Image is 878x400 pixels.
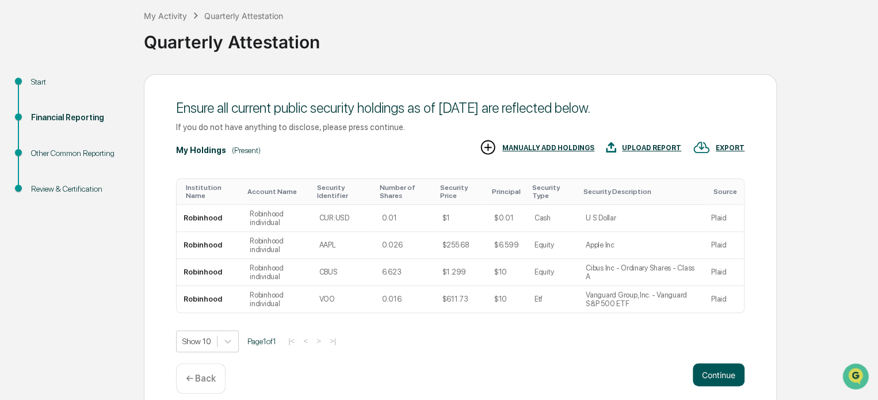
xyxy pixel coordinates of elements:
td: Cash [528,205,579,232]
iframe: Open customer support [841,362,872,393]
td: Plaid [704,259,744,286]
td: $1.299 [435,259,487,286]
td: $1 [435,205,487,232]
td: 0.01 [375,205,435,232]
td: Robinhood individual [243,205,312,232]
img: EXPORT [693,139,710,156]
p: ← Back [186,373,216,384]
td: Robinhood [177,205,243,232]
div: Review & Certification [31,183,125,195]
a: Powered byPylon [81,195,139,204]
td: Plaid [704,205,744,232]
div: EXPORT [716,144,745,152]
td: 6.623 [375,259,435,286]
p: How can we help? [12,24,209,43]
div: Other Common Reporting [31,147,125,159]
div: UPLOAD REPORT [622,144,681,152]
td: $10 [487,259,528,286]
button: |< [285,336,298,346]
button: < [300,336,311,346]
td: AAPL [312,232,375,259]
div: My Activity [144,11,187,21]
td: 0.026 [375,232,435,259]
a: 🖐️Preclearance [7,140,79,161]
td: $10 [487,286,528,313]
img: MANUALLY ADD HOLDINGS [479,139,497,156]
div: MANUALLY ADD HOLDINGS [502,144,594,152]
div: Financial Reporting [31,112,125,124]
td: 0.016 [375,286,435,313]
div: We're available if you need us! [39,100,146,109]
div: 🗄️ [83,146,93,155]
div: Ensure all current public security holdings as of [DATE] are reflected below. [176,100,745,116]
button: Start new chat [196,92,209,105]
button: > [313,336,325,346]
div: 🔎 [12,168,21,177]
td: Etf [528,286,579,313]
div: If you do not have anything to disclose, please press continue. [176,122,745,132]
a: 🔎Data Lookup [7,162,77,183]
div: Quarterly Attestation [144,22,872,52]
span: Preclearance [23,145,74,157]
td: CBUS [312,259,375,286]
td: Cibus Inc - Ordinary Shares - Class A [579,259,704,286]
td: $255.68 [435,232,487,259]
img: 1746055101610-c473b297-6a78-478c-a979-82029cc54cd1 [12,88,32,109]
td: Plaid [704,232,744,259]
span: Pylon [114,195,139,204]
td: Apple Inc [579,232,704,259]
td: VOO [312,286,375,313]
td: Robinhood [177,232,243,259]
div: Start new chat [39,88,189,100]
div: Toggle SortBy [532,184,574,200]
span: Attestations [95,145,143,157]
div: (Present) [232,146,261,155]
td: $611.73 [435,286,487,313]
div: My Holdings [176,146,226,155]
div: Toggle SortBy [492,188,523,196]
td: Robinhood [177,259,243,286]
div: Toggle SortBy [440,184,482,200]
td: $6.599 [487,232,528,259]
td: $0.01 [487,205,528,232]
a: 🗄️Attestations [79,140,147,161]
span: Page 1 of 1 [247,337,276,346]
div: Toggle SortBy [379,184,430,200]
div: Toggle SortBy [713,188,739,196]
div: Toggle SortBy [186,184,238,200]
td: CUR:USD [312,205,375,232]
td: Equity [528,232,579,259]
td: Vanguard Group, Inc. - Vanguard S&P 500 ETF [579,286,704,313]
div: Start [31,76,125,88]
span: Data Lookup [23,167,72,178]
div: 🖐️ [12,146,21,155]
div: Toggle SortBy [247,188,307,196]
td: Robinhood [177,286,243,313]
button: Continue [693,363,745,386]
img: UPLOAD REPORT [606,139,616,156]
td: Robinhood individual [243,286,312,313]
td: Plaid [704,286,744,313]
td: Equity [528,259,579,286]
div: Quarterly Attestation [204,11,283,21]
td: U S Dollar [579,205,704,232]
button: >| [326,336,339,346]
td: Robinhood individual [243,232,312,259]
div: Toggle SortBy [583,188,700,196]
td: Robinhood individual [243,259,312,286]
div: Toggle SortBy [316,184,370,200]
